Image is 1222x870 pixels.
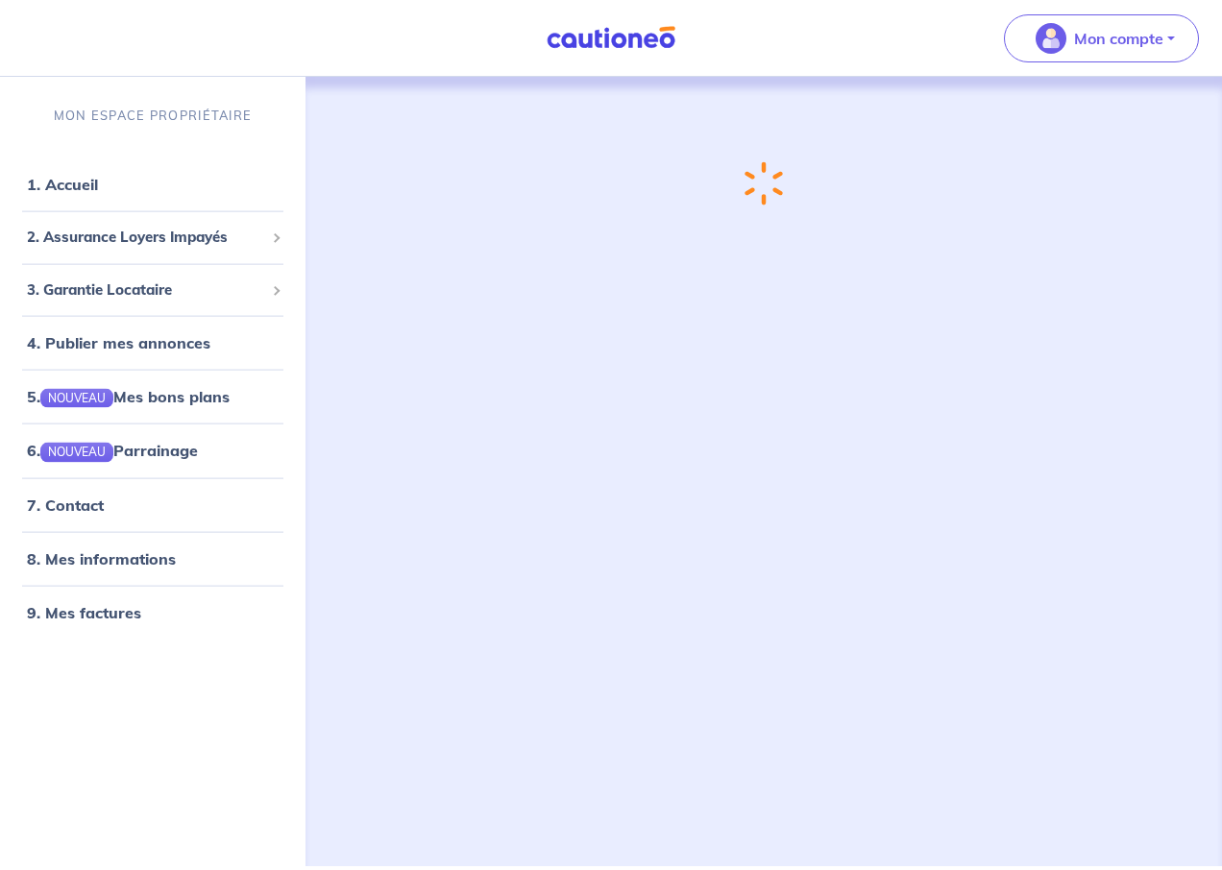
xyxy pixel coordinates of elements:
[8,539,298,577] div: 8. Mes informations
[27,278,264,301] span: 3. Garantie Locataire
[27,333,210,352] a: 4. Publier mes annonces
[8,592,298,631] div: 9. Mes factures
[27,441,198,460] a: 6.NOUVEAUParrainage
[8,431,298,470] div: 6.NOUVEAUParrainage
[27,602,141,621] a: 9. Mes factures
[27,495,104,514] a: 7. Contact
[1004,14,1199,62] button: illu_account_valid_menu.svgMon compte
[8,485,298,523] div: 7. Contact
[27,175,98,194] a: 1. Accueil
[8,165,298,204] div: 1. Accueil
[8,324,298,362] div: 4. Publier mes annonces
[1036,23,1066,54] img: illu_account_valid_menu.svg
[1074,27,1163,50] p: Mon compte
[745,161,783,205] img: loading-spinner
[27,387,230,406] a: 5.NOUVEAUMes bons plans
[8,377,298,416] div: 5.NOUVEAUMes bons plans
[54,107,252,125] p: MON ESPACE PROPRIÉTAIRE
[8,271,298,308] div: 3. Garantie Locataire
[8,219,298,256] div: 2. Assurance Loyers Impayés
[539,26,683,50] img: Cautioneo
[27,548,176,568] a: 8. Mes informations
[27,227,264,249] span: 2. Assurance Loyers Impayés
